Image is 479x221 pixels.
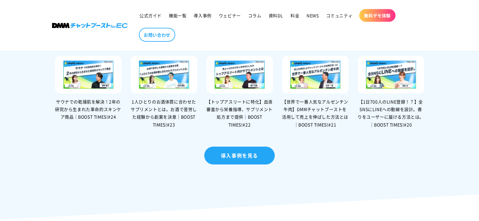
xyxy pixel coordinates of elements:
span: 料金 [290,13,299,18]
a: コラム [244,9,265,22]
a: 【トップアスリートに特化】血液審査から栄養指導、サプリメント処方まで提供｜BOOST TIMES!#22 【トップアスリートに特化】血液審査から栄養指導、サプリメント処方まで提供｜BOOST T... [206,56,273,128]
a: お問い合わせ [139,28,175,42]
div: 【世界で一番人気なアルゼンチン牛肉】DMMチャットブーストを活用して売上を伸ばした方法とは｜BOOST TIMES!#21 [282,98,349,128]
span: コラム [248,13,261,18]
img: 株式会社DMM Boost [52,23,128,28]
a: 【世界で一番人気なアルゼンチン牛肉】DMMチャットブーストを活用して売上を伸ばした方法とは｜BOOST TIMES!#21 【世界で一番人気なアルゼンチン牛肉】DMMチャットブーストを活用して売... [282,56,349,128]
span: 導入事例 [194,13,211,18]
img: 1人ひとりのお酒体質に合わせたサプリメントとは。お酒で苦労した経験から創業を決意｜BOOST TIMES!#23 [131,56,197,93]
img: サウナでの乾燥肌を解決！2年の研究から生まれた革命的スキンケア商品｜BOOST TIMES!#24 [55,56,122,93]
a: 導入事例 [190,9,215,22]
img: 【1日700人のLINE登録！？】全SNSにLINEへの動線を設計。香りをユーザーに届ける方法とは。｜BOOST TIMES!#20 [358,56,424,93]
span: NEWS [307,13,319,18]
span: 機能一覧 [169,13,186,18]
div: サウナでの乾燥肌を解決！2年の研究から生まれた革命的スキンケア商品｜BOOST TIMES!#24 [55,98,122,121]
div: 1人ひとりのお酒体質に合わせたサプリメントとは。お酒で苦労した経験から創業を決意｜BOOST TIMES!#23 [131,98,197,128]
a: サウナでの乾燥肌を解決！2年の研究から生まれた革命的スキンケア商品｜BOOST TIMES!#24 サウナでの乾燥肌を解決！2年の研究から生まれた革命的スキンケア商品｜BOOST TIMES!#24 [55,56,122,121]
span: ウェビナー [219,13,241,18]
img: 【トップアスリートに特化】血液審査から栄養指導、サプリメント処方まで提供｜BOOST TIMES!#22 [206,56,273,93]
span: お問い合わせ [144,32,170,37]
a: ウェビナー [215,9,244,22]
span: 無料デモ体験 [364,13,391,18]
a: 機能一覧 [165,9,190,22]
span: コミュニティ [326,13,353,18]
a: 無料デモ体験 [359,9,395,22]
a: 資料DL [265,9,287,22]
a: 公式ガイド [136,9,165,22]
a: 導入事例を見る [204,147,275,164]
div: 【1日700人のLINE登録！？】全SNSにLINEへの動線を設計。香りをユーザーに届ける方法とは。｜BOOST TIMES!#20 [358,98,424,128]
a: 【1日700人のLINE登録！？】全SNSにLINEへの動線を設計。香りをユーザーに届ける方法とは。｜BOOST TIMES!#20 【1日700人のLINE登録！？】全SNSにLINEへの動線... [358,56,424,128]
a: 1人ひとりのお酒体質に合わせたサプリメントとは。お酒で苦労した経験から創業を決意｜BOOST TIMES!#23 1人ひとりのお酒体質に合わせたサプリメントとは。お酒で苦労した経験から創業を決意... [131,56,197,128]
a: 料金 [287,9,303,22]
span: 公式ガイド [139,13,162,18]
a: コミュニティ [323,9,356,22]
a: NEWS [303,9,322,22]
div: 【トップアスリートに特化】血液審査から栄養指導、サプリメント処方まで提供｜BOOST TIMES!#22 [206,98,273,128]
span: 資料DL [269,13,283,18]
img: 【世界で一番人気なアルゼンチン牛肉】DMMチャットブーストを活用して売上を伸ばした方法とは｜BOOST TIMES!#21 [282,56,349,93]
